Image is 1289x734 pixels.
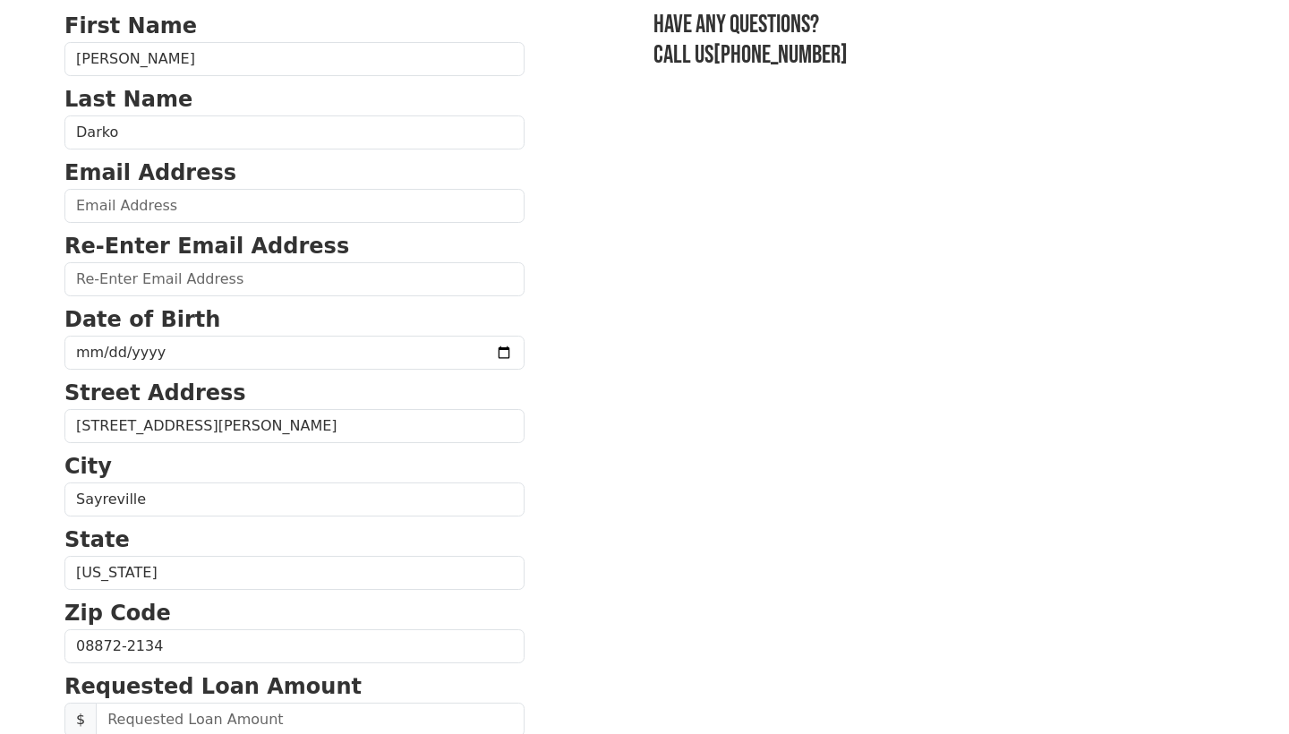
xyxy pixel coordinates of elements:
strong: Date of Birth [64,307,220,332]
input: Street Address [64,409,525,443]
strong: Zip Code [64,601,171,626]
input: Zip Code [64,629,525,663]
strong: City [64,454,112,479]
input: Last Name [64,115,525,149]
strong: Last Name [64,87,192,112]
strong: State [64,527,130,552]
input: Email Address [64,189,525,223]
input: Re-Enter Email Address [64,262,525,296]
input: First Name [64,42,525,76]
a: [PHONE_NUMBER] [713,40,848,70]
strong: Email Address [64,160,236,185]
strong: Requested Loan Amount [64,674,362,699]
strong: First Name [64,13,197,38]
strong: Street Address [64,380,246,405]
input: City [64,482,525,516]
h3: Have any questions? [653,10,1225,40]
h3: Call us [653,40,1225,71]
strong: Re-Enter Email Address [64,234,349,259]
